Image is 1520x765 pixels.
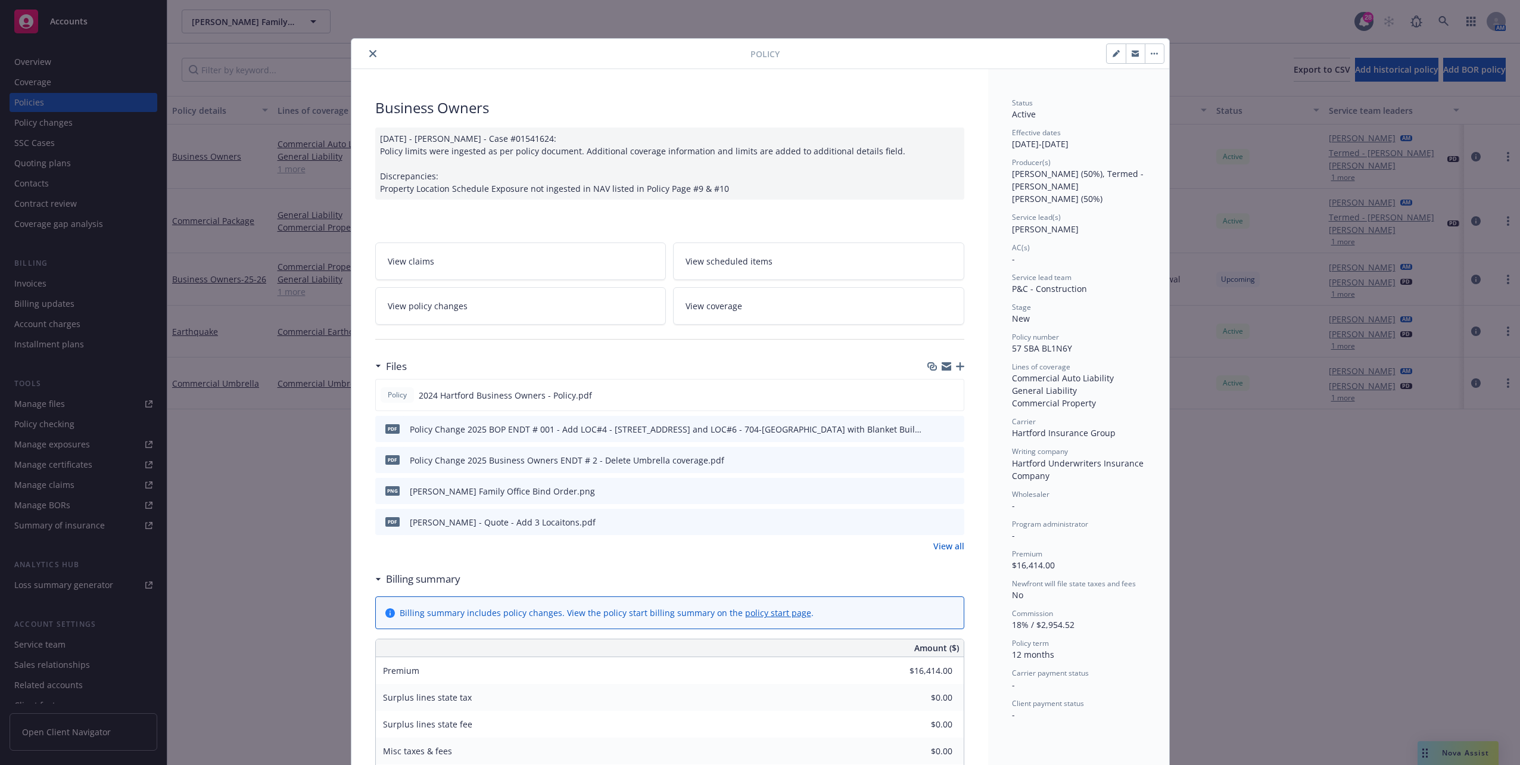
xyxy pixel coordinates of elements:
div: [DATE] - [PERSON_NAME] - Case #01541624: Policy limits were ingested as per policy document. Addi... [375,128,964,200]
span: Surplus lines state tax [383,692,472,703]
span: 57 SBA BL1N6Y [1012,343,1072,354]
span: Client payment status [1012,698,1084,708]
span: Surplus lines state fee [383,719,472,730]
span: 2024 Hartford Business Owners - Policy.pdf [419,389,592,402]
div: [PERSON_NAME] Family Office Bind Order.png [410,485,595,497]
span: Status [1012,98,1033,108]
span: Misc taxes & fees [383,745,452,757]
span: - [1012,709,1015,720]
span: View scheduled items [686,255,773,268]
span: Policy term [1012,638,1049,648]
div: [PERSON_NAME] - Quote - Add 3 Locaitons.pdf [410,516,596,528]
span: P&C - Construction [1012,283,1087,294]
span: pdf [385,424,400,433]
span: Producer(s) [1012,157,1051,167]
div: Policy Change 2025 Business Owners ENDT # 2 - Delete Umbrella coverage.pdf [410,454,724,467]
span: Newfront will file state taxes and fees [1012,579,1136,589]
h3: Files [386,359,407,374]
button: download file [930,485,939,497]
span: $16,414.00 [1012,559,1055,571]
div: Billing summary [375,571,460,587]
div: Business Owners [375,98,964,118]
span: Lines of coverage [1012,362,1070,372]
span: AC(s) [1012,242,1030,253]
div: Policy Change 2025 BOP ENDT # 001 - Add LOC#4 - [STREET_ADDRESS] and LOC#6 - 704-[GEOGRAPHIC_DATA... [410,423,925,436]
a: View claims [375,242,666,280]
span: Effective dates [1012,128,1061,138]
span: Premium [383,665,419,676]
div: Files [375,359,407,374]
button: download file [930,516,939,528]
a: policy start page [745,607,811,618]
span: pdf [385,517,400,526]
div: Commercial Auto Liability [1012,372,1145,384]
button: preview file [949,454,960,467]
span: Premium [1012,549,1042,559]
span: - [1012,530,1015,541]
a: View all [933,540,964,552]
span: - [1012,679,1015,691]
span: [PERSON_NAME] (50%), Termed - [PERSON_NAME] [PERSON_NAME] (50%) [1012,168,1146,204]
button: download file [930,454,939,467]
span: Writing company [1012,446,1068,456]
span: [PERSON_NAME] [1012,223,1079,235]
button: close [366,46,380,61]
span: Service lead(s) [1012,212,1061,222]
span: 18% / $2,954.52 [1012,619,1074,630]
button: preview file [948,389,959,402]
span: Policy number [1012,332,1059,342]
span: Wholesaler [1012,489,1049,499]
span: New [1012,313,1030,324]
div: Commercial Property [1012,397,1145,409]
button: preview file [949,423,960,436]
h3: Billing summary [386,571,460,587]
div: General Liability [1012,384,1145,397]
a: View scheduled items [673,242,964,280]
button: download file [930,423,939,436]
span: pdf [385,455,400,464]
span: Commission [1012,608,1053,618]
span: Carrier payment status [1012,668,1089,678]
span: Hartford Insurance Group [1012,427,1116,439]
div: Billing summary includes policy changes. View the policy start billing summary on the . [400,607,814,619]
span: Active [1012,108,1036,120]
button: download file [929,389,939,402]
span: Program administrator [1012,519,1088,529]
span: Stage [1012,302,1031,312]
span: View policy changes [388,300,468,312]
span: Carrier [1012,416,1036,427]
div: [DATE] - [DATE] [1012,128,1145,150]
button: preview file [949,485,960,497]
input: 0.00 [882,662,960,680]
span: Hartford Underwriters Insurance Company [1012,458,1146,481]
span: View claims [388,255,434,268]
span: Service lead team [1012,272,1072,282]
a: View coverage [673,287,964,325]
span: Policy [385,390,409,400]
span: No [1012,589,1023,601]
span: Amount ($) [914,642,959,654]
span: - [1012,253,1015,265]
span: - [1012,500,1015,511]
span: 12 months [1012,649,1054,660]
input: 0.00 [882,742,960,760]
button: preview file [949,516,960,528]
span: Policy [750,48,780,60]
span: png [385,486,400,495]
input: 0.00 [882,689,960,707]
input: 0.00 [882,716,960,733]
a: View policy changes [375,287,666,325]
span: View coverage [686,300,742,312]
